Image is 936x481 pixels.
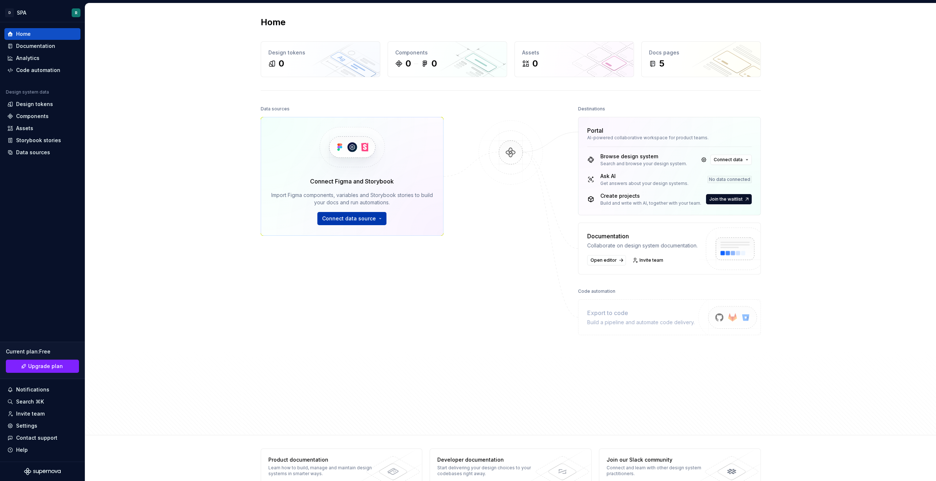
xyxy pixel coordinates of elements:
div: Search ⌘K [16,398,44,405]
div: Connect and learn with other design system practitioners. [607,465,713,477]
div: Design system data [6,89,49,95]
div: 0 [405,58,411,69]
div: Import Figma components, variables and Storybook stories to build your docs and run automations. [271,192,433,206]
a: Assets0 [514,41,634,77]
span: Connect data [714,157,743,163]
div: Data sources [16,149,50,156]
div: Browse design system [600,153,687,160]
span: Invite team [639,257,663,263]
a: Design tokens [4,98,80,110]
button: Upgrade plan [6,360,79,373]
div: Collaborate on design system documentation. [587,242,698,249]
div: Code automation [16,67,60,74]
div: Export to code [587,308,695,317]
a: Invite team [4,408,80,420]
button: Help [4,444,80,456]
div: Docs pages [649,49,753,56]
div: Build and write with AI, together with your team. [600,200,701,206]
span: Upgrade plan [28,363,63,370]
a: Settings [4,420,80,432]
div: 5 [659,58,664,69]
button: Contact support [4,432,80,444]
a: Components [4,110,80,122]
div: Developer documentation [437,456,544,463]
a: Analytics [4,52,80,64]
a: Data sources [4,147,80,158]
div: Create projects [600,192,701,200]
button: Notifications [4,384,80,395]
a: Invite team [630,255,667,265]
div: Documentation [16,42,55,50]
a: Open editor [587,255,626,265]
span: Join the waitlist [709,196,743,202]
a: Home [4,28,80,40]
button: Join the waitlist [706,194,752,204]
a: Components00 [388,41,507,77]
div: Assets [522,49,626,56]
div: 0 [532,58,538,69]
div: Design tokens [16,101,53,108]
a: Design tokens0 [261,41,380,77]
button: DSPAR [1,5,83,20]
div: 0 [431,58,437,69]
div: SPA [17,9,26,16]
div: Build a pipeline and automate code delivery. [587,319,695,326]
span: Connect data source [322,215,376,222]
a: Code automation [4,64,80,76]
div: 0 [279,58,284,69]
div: Ask AI [600,173,688,180]
div: Home [16,30,31,38]
a: Docs pages5 [641,41,761,77]
div: Connect Figma and Storybook [310,177,394,186]
div: Data sources [261,104,290,114]
div: Get answers about your design systems. [600,181,688,186]
div: Destinations [578,104,605,114]
button: Connect data [710,155,752,165]
div: No data connected [707,176,752,183]
div: R [75,10,78,16]
a: Documentation [4,40,80,52]
div: D [5,8,14,17]
div: Contact support [16,434,57,442]
button: Search ⌘K [4,396,80,408]
div: Portal [587,126,603,135]
div: Invite team [16,410,45,417]
div: Current plan : Free [6,348,79,355]
div: AI-powered collaborative workspace for product teams. [587,135,752,141]
div: Learn how to build, manage and maintain design systems in smarter ways. [268,465,375,477]
svg: Supernova Logo [24,468,61,475]
div: Analytics [16,54,39,62]
div: Code automation [578,286,615,296]
div: Storybook stories [16,137,61,144]
div: Product documentation [268,456,375,463]
div: Documentation [587,232,698,240]
span: Open editor [590,257,617,263]
div: Help [16,446,28,454]
div: Components [16,113,49,120]
h2: Home [261,16,286,28]
button: Connect data source [317,212,386,225]
div: Notifications [16,386,49,393]
div: Settings [16,422,37,429]
div: Assets [16,125,33,132]
div: Design tokens [268,49,373,56]
div: Search and browse your design system. [600,161,687,167]
a: Storybook stories [4,135,80,146]
div: Start delivering your design choices to your codebases right away. [437,465,544,477]
a: Assets [4,122,80,134]
div: Components [395,49,499,56]
div: Join our Slack community [607,456,713,463]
